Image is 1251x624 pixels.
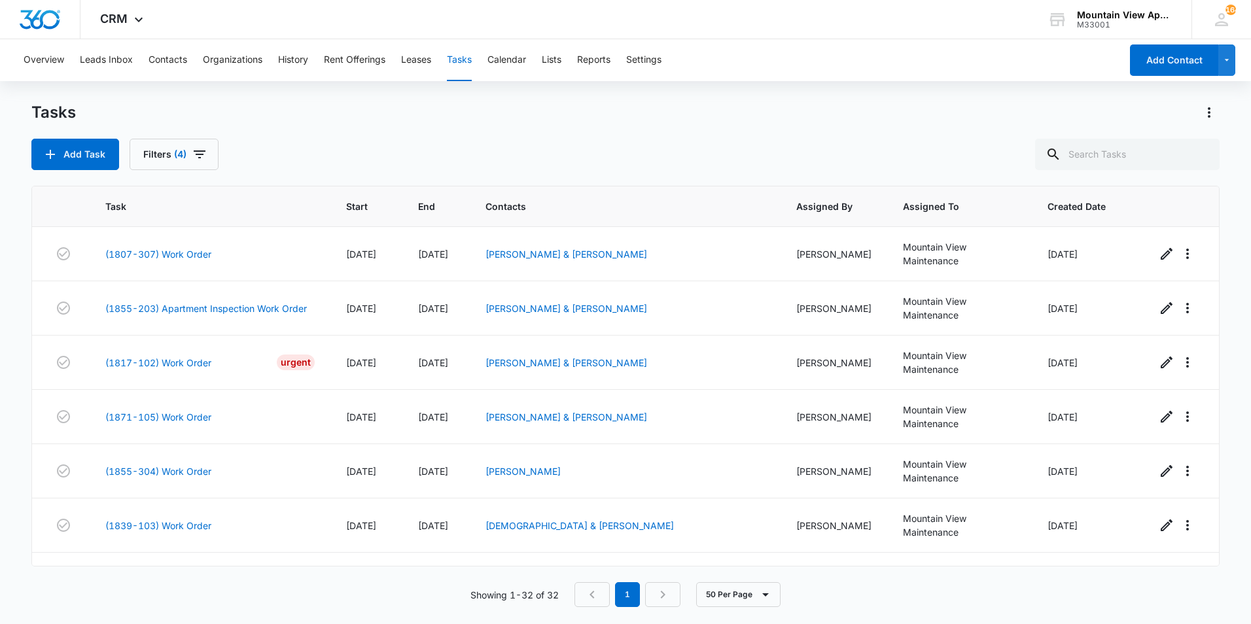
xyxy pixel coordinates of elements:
button: Rent Offerings [324,39,385,81]
button: Settings [626,39,661,81]
div: [PERSON_NAME] [796,247,872,261]
div: Urgent [277,355,315,370]
span: Start [346,199,368,213]
span: (4) [174,150,186,159]
h1: Tasks [31,103,76,122]
button: Leases [401,39,431,81]
div: Mountain View Maintenance [903,349,1016,376]
span: [DATE] [1048,520,1078,531]
span: [DATE] [1048,303,1078,314]
div: [PERSON_NAME] [796,410,872,424]
nav: Pagination [574,582,680,607]
div: Mountain View Maintenance [903,240,1016,268]
button: History [278,39,308,81]
a: (1871-105) Work Order [105,410,211,424]
span: [DATE] [346,249,376,260]
div: account id [1077,20,1172,29]
span: Assigned By [796,199,853,213]
span: [DATE] [346,303,376,314]
a: [DEMOGRAPHIC_DATA] & [PERSON_NAME] [485,520,674,531]
div: Mountain View Maintenance [903,403,1016,430]
a: (1855-304) Work Order [105,464,211,478]
button: Add Task [31,139,119,170]
div: Mountain View Maintenance [903,294,1016,322]
span: 164 [1225,5,1236,15]
span: [DATE] [1048,411,1078,423]
em: 1 [615,582,640,607]
a: [PERSON_NAME] & [PERSON_NAME] [485,357,647,368]
button: Calendar [487,39,526,81]
a: [PERSON_NAME] & [PERSON_NAME] [485,249,647,260]
button: Actions [1199,102,1220,123]
a: [PERSON_NAME] & [PERSON_NAME] [485,411,647,423]
span: Assigned To [903,199,997,213]
a: [PERSON_NAME] & [PERSON_NAME] [485,303,647,314]
button: Lists [542,39,561,81]
a: (1817-102) Work Order [105,356,211,370]
div: [PERSON_NAME] [796,519,872,532]
span: [DATE] [346,411,376,423]
span: [DATE] [1048,466,1078,477]
span: [DATE] [1048,249,1078,260]
span: Task [105,199,296,213]
div: Mountain View Maintenance [903,457,1016,485]
button: Reports [577,39,610,81]
button: Contacts [149,39,187,81]
div: [PERSON_NAME] [796,464,872,478]
span: CRM [100,12,128,26]
a: (1855-203) Apartment Inspection Work Order [105,302,307,315]
p: Showing 1-32 of 32 [470,588,559,602]
span: [DATE] [418,411,448,423]
button: Tasks [447,39,472,81]
div: [PERSON_NAME] [796,302,872,315]
span: [DATE] [418,520,448,531]
button: Overview [24,39,64,81]
button: Add Contact [1130,44,1218,76]
input: Search Tasks [1035,139,1220,170]
span: End [418,199,435,213]
button: Organizations [203,39,262,81]
span: [DATE] [1048,357,1078,368]
span: [DATE] [418,357,448,368]
a: (1807-307) Work Order [105,247,211,261]
div: notifications count [1225,5,1236,15]
a: [PERSON_NAME] [485,466,561,477]
span: Contacts [485,199,747,213]
span: [DATE] [346,520,376,531]
span: Created Date [1048,199,1106,213]
span: [DATE] [346,357,376,368]
a: (1839-103) Work Order [105,519,211,532]
span: [DATE] [418,249,448,260]
div: account name [1077,10,1172,20]
div: Mountain View Maintenance [903,511,1016,539]
span: [DATE] [418,303,448,314]
div: [PERSON_NAME] [796,356,872,370]
button: Leads Inbox [80,39,133,81]
button: 50 Per Page [696,582,781,607]
span: [DATE] [418,466,448,477]
button: Filters(4) [130,139,219,170]
span: [DATE] [346,466,376,477]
